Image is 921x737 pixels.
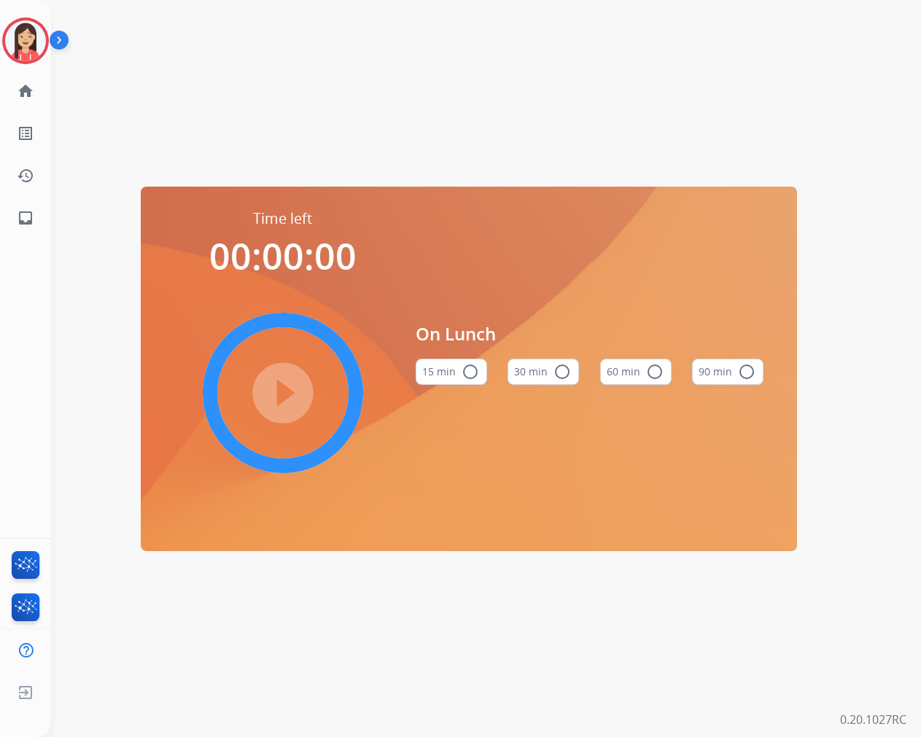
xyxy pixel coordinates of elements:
[553,363,571,381] mat-icon: radio_button_unchecked
[508,359,579,385] button: 30 min
[840,711,906,728] p: 0.20.1027RC
[17,209,34,227] mat-icon: inbox
[5,20,46,61] img: avatar
[600,359,672,385] button: 60 min
[462,363,479,381] mat-icon: radio_button_unchecked
[416,321,764,347] span: On Lunch
[17,82,34,100] mat-icon: home
[17,125,34,142] mat-icon: list_alt
[692,359,763,385] button: 90 min
[17,167,34,184] mat-icon: history
[416,359,487,385] button: 15 min
[646,363,664,381] mat-icon: radio_button_unchecked
[209,231,357,281] span: 00:00:00
[738,363,755,381] mat-icon: radio_button_unchecked
[253,208,312,229] span: Time left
